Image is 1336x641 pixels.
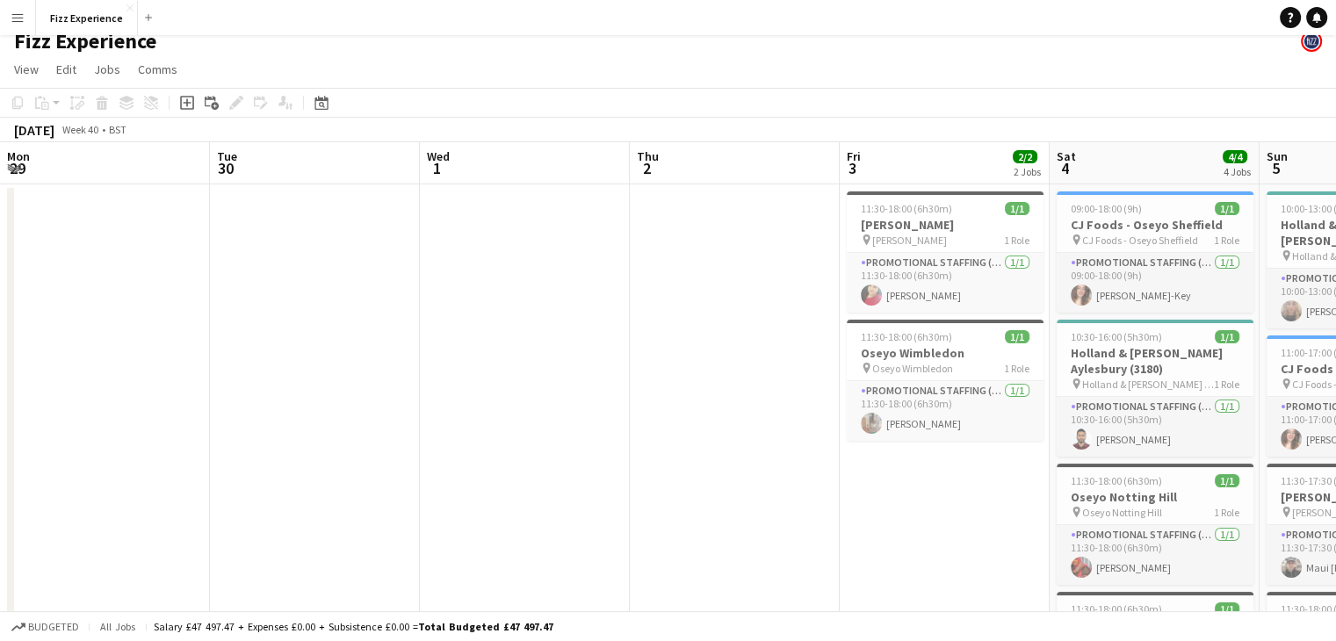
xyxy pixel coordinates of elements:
span: Oseyo Notting Hill [1082,506,1162,519]
h3: Holland & [PERSON_NAME] Aylesbury (3180) [1057,345,1253,377]
span: Total Budgeted £47 497.47 [418,620,553,633]
span: 2 [634,158,659,178]
span: [PERSON_NAME] [872,234,947,247]
span: 11:30-18:00 (6h30m) [1071,474,1162,487]
app-card-role: Promotional Staffing (Brand Ambassadors)1/111:30-18:00 (6h30m)[PERSON_NAME] [847,381,1044,441]
app-job-card: 10:30-16:00 (5h30m)1/1Holland & [PERSON_NAME] Aylesbury (3180) Holland & [PERSON_NAME] Ayesbury (... [1057,320,1253,457]
h3: CJ Foods - Oseyo Sheffield [1057,217,1253,233]
span: Budgeted [28,621,79,633]
span: 1 Role [1214,378,1239,391]
button: Budgeted [9,617,82,637]
span: 1 Role [1004,362,1029,375]
a: View [7,58,46,81]
a: Jobs [87,58,127,81]
div: [DATE] [14,121,54,139]
span: Tue [217,148,237,164]
span: 4/4 [1223,150,1247,163]
span: View [14,61,39,77]
app-user-avatar: Fizz Admin [1301,31,1322,52]
span: 11:30-18:00 (6h30m) [861,202,952,215]
span: Fri [847,148,861,164]
span: 1/1 [1215,474,1239,487]
span: Mon [7,148,30,164]
h3: [PERSON_NAME] [847,217,1044,233]
span: 1 Role [1214,506,1239,519]
span: 1/1 [1215,202,1239,215]
span: 1 Role [1004,234,1029,247]
span: 3 [844,158,861,178]
div: BST [109,123,126,136]
div: 4 Jobs [1224,165,1251,178]
button: Fizz Experience [36,1,138,35]
span: Wed [427,148,450,164]
span: 11:30-18:00 (6h30m) [861,330,952,343]
span: All jobs [97,620,139,633]
a: Comms [131,58,184,81]
app-card-role: Promotional Staffing (Brand Ambassadors)1/109:00-18:00 (9h)[PERSON_NAME]-Key [1057,253,1253,313]
span: Holland & [PERSON_NAME] Ayesbury (3180) [1082,378,1214,391]
div: Salary £47 497.47 + Expenses £0.00 + Subsistence £0.00 = [154,620,553,633]
h3: Oseyo Wimbledon [847,345,1044,361]
app-card-role: Promotional Staffing (Brand Ambassadors)1/110:30-16:00 (5h30m)[PERSON_NAME] [1057,397,1253,457]
span: 29 [4,158,30,178]
span: 11:30-18:00 (6h30m) [1071,602,1162,616]
app-card-role: Promotional Staffing (Brand Ambassadors)1/111:30-18:00 (6h30m)[PERSON_NAME] [847,253,1044,313]
span: Thu [637,148,659,164]
app-card-role: Promotional Staffing (Brand Ambassadors)1/111:30-18:00 (6h30m)[PERSON_NAME] [1057,525,1253,585]
span: 10:30-16:00 (5h30m) [1071,330,1162,343]
span: 1 [424,158,450,178]
h3: Oseyo Notting Hill [1057,489,1253,505]
span: 30 [214,158,237,178]
span: Week 40 [58,123,102,136]
a: Edit [49,58,83,81]
span: 1/1 [1005,330,1029,343]
h1: Fizz Experience [14,28,156,54]
span: Sun [1267,148,1288,164]
app-job-card: 11:30-18:00 (6h30m)1/1Oseyo Notting Hill Oseyo Notting Hill1 RolePromotional Staffing (Brand Amba... [1057,464,1253,585]
span: Oseyo Wimbledon [872,362,953,375]
span: CJ Foods - Oseyo Sheffield [1082,234,1198,247]
span: 1/1 [1215,330,1239,343]
span: 09:00-18:00 (9h) [1071,202,1142,215]
div: 2 Jobs [1014,165,1041,178]
span: 4 [1054,158,1076,178]
span: Sat [1057,148,1076,164]
app-job-card: 11:30-18:00 (6h30m)1/1Oseyo Wimbledon Oseyo Wimbledon1 RolePromotional Staffing (Brand Ambassador... [847,320,1044,441]
span: 1/1 [1005,202,1029,215]
app-job-card: 11:30-18:00 (6h30m)1/1[PERSON_NAME] [PERSON_NAME]1 RolePromotional Staffing (Brand Ambassadors)1/... [847,191,1044,313]
span: 5 [1264,158,1288,178]
span: Jobs [94,61,120,77]
span: Comms [138,61,177,77]
span: 2/2 [1013,150,1037,163]
span: 1/1 [1215,602,1239,616]
span: Edit [56,61,76,77]
app-job-card: 09:00-18:00 (9h)1/1CJ Foods - Oseyo Sheffield CJ Foods - Oseyo Sheffield1 RolePromotional Staffin... [1057,191,1253,313]
span: 1 Role [1214,234,1239,247]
